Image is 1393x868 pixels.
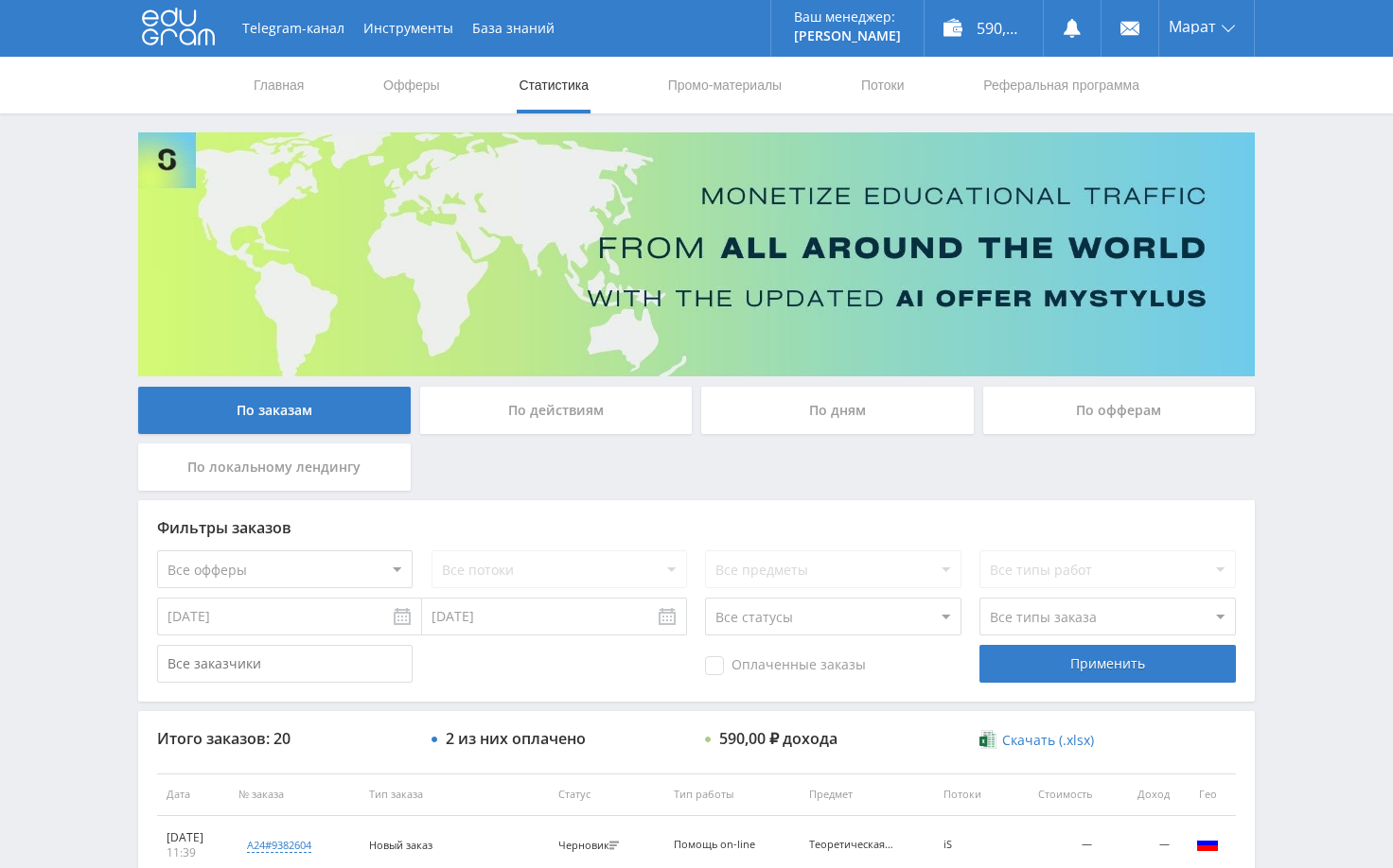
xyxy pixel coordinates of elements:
div: 11:39 [167,845,220,860]
div: iS [943,839,998,851]
div: По локальному лендингу [138,443,411,491]
span: Новый заказ [369,838,432,852]
th: Статус [549,773,665,816]
th: Гео [1179,773,1236,816]
div: Итого заказов: 20 [157,730,413,747]
img: rus.png [1196,832,1219,855]
div: Применить [979,645,1235,683]
a: Статистика [517,57,591,113]
th: № заказа [229,773,359,816]
div: Теоретическая механика [809,839,894,851]
th: Предмет [800,773,934,816]
p: [PERSON_NAME] [794,28,901,43]
div: 590,00 ₽ дохода [719,730,838,747]
div: [DATE] [167,830,220,845]
input: Все заказчики [157,645,413,683]
a: Главная [252,57,306,113]
a: Реферальная программа [981,57,1141,113]
a: Скачать (.xlsx) [979,731,1093,750]
div: Черновик [558,840,624,852]
div: Фильтры заказов [157,519,1236,536]
a: Потоки [859,57,907,113]
span: Оплаченные заказы [705,656,866,675]
div: По заказам [138,387,411,434]
div: Помощь on-line [674,839,759,851]
img: xlsx [979,730,996,749]
span: Марат [1169,19,1216,34]
th: Стоимость [1008,773,1102,816]
div: По офферам [983,387,1256,434]
th: Тип заказа [360,773,549,816]
a: Промо-материалы [666,57,784,113]
div: По дням [701,387,974,434]
th: Дата [157,773,229,816]
div: 2 из них оплачено [446,730,586,747]
p: Ваш менеджер: [794,9,901,25]
div: По действиям [420,387,693,434]
a: Офферы [381,57,442,113]
span: Скачать (.xlsx) [1002,733,1094,748]
th: Доход [1102,773,1179,816]
img: Banner [138,132,1255,376]
th: Потоки [934,773,1008,816]
th: Тип работы [664,773,799,816]
div: a24#9382604 [247,838,311,853]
